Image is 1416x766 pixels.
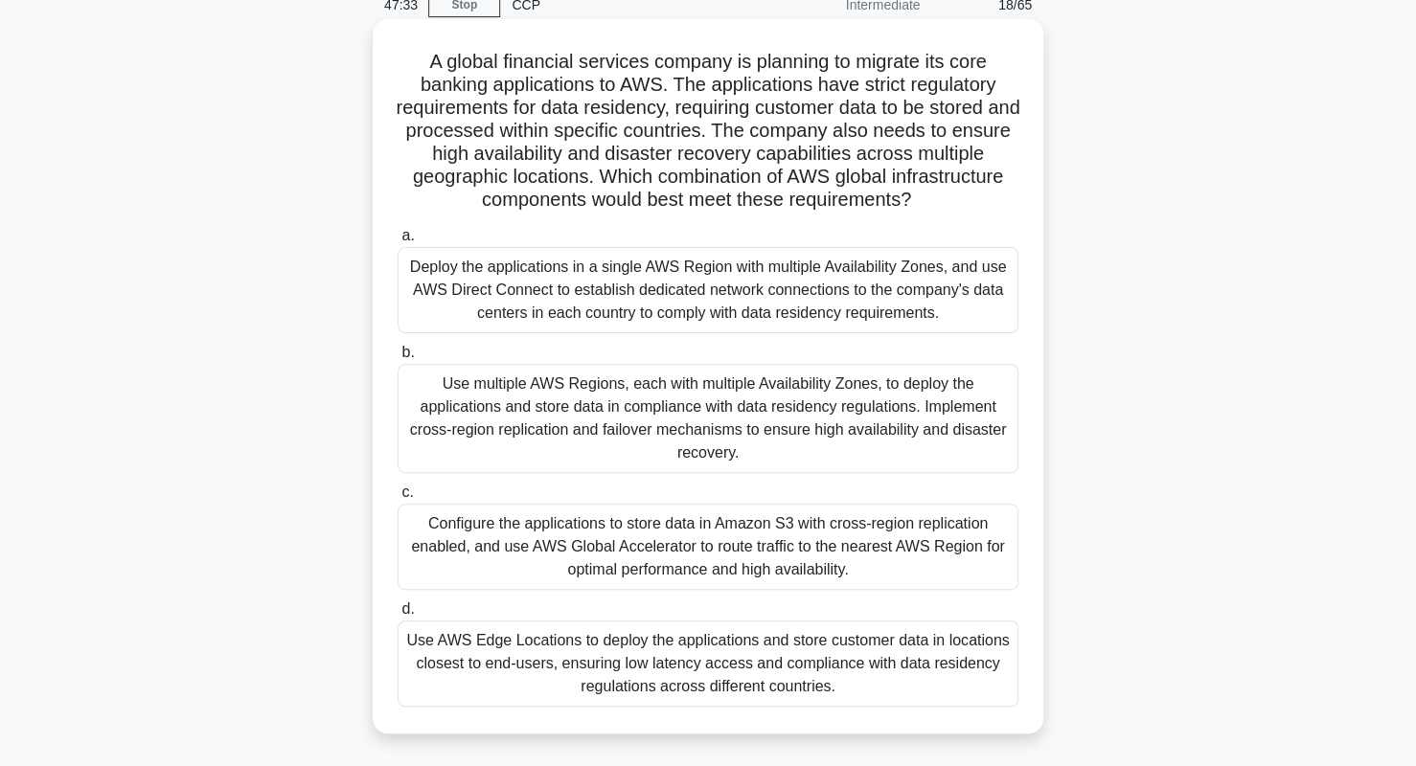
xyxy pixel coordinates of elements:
[401,344,414,360] span: b.
[398,364,1018,473] div: Use multiple AWS Regions, each with multiple Availability Zones, to deploy the applications and s...
[398,247,1018,333] div: Deploy the applications in a single AWS Region with multiple Availability Zones, and use AWS Dire...
[396,50,1020,213] h5: A global financial services company is planning to migrate its core banking applications to AWS. ...
[401,227,414,243] span: a.
[401,600,414,617] span: d.
[398,620,1018,707] div: Use AWS Edge Locations to deploy the applications and store customer data in locations closest to...
[398,504,1018,590] div: Configure the applications to store data in Amazon S3 with cross-region replication enabled, and ...
[401,484,413,500] span: c.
